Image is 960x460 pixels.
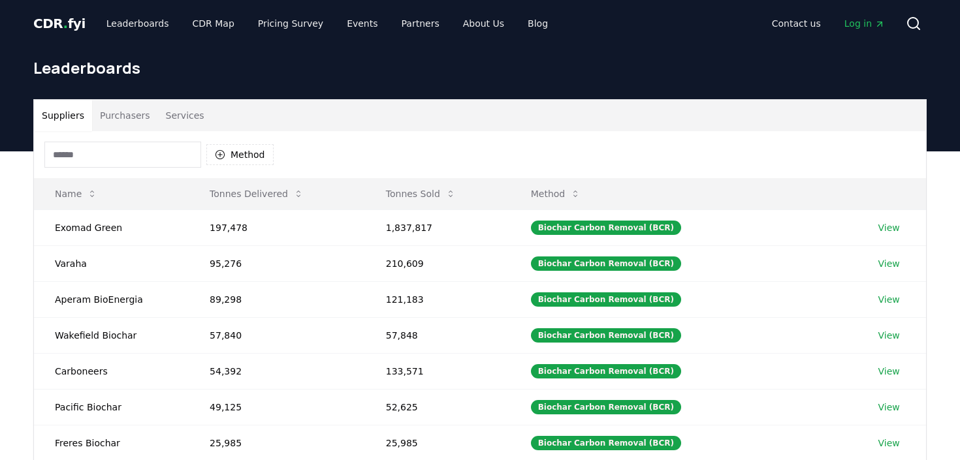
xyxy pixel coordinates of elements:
[531,221,681,235] div: Biochar Carbon Removal (BCR)
[336,12,388,35] a: Events
[34,281,189,317] td: Aperam BioEnergia
[189,317,365,353] td: 57,840
[531,256,681,271] div: Biochar Carbon Removal (BCR)
[182,12,245,35] a: CDR Map
[63,16,68,31] span: .
[878,401,900,414] a: View
[365,353,510,389] td: 133,571
[189,245,365,281] td: 95,276
[92,100,158,131] button: Purchasers
[44,181,108,207] button: Name
[531,400,681,414] div: Biochar Carbon Removal (BCR)
[33,16,86,31] span: CDR fyi
[189,209,365,245] td: 197,478
[34,317,189,353] td: Wakefield Biochar
[376,181,466,207] button: Tonnes Sold
[34,389,189,425] td: Pacific Biochar
[531,292,681,307] div: Biochar Carbon Removal (BCR)
[34,209,189,245] td: Exomad Green
[761,12,895,35] nav: Main
[96,12,558,35] nav: Main
[33,57,927,78] h1: Leaderboards
[844,17,885,30] span: Log in
[453,12,515,35] a: About Us
[878,437,900,450] a: View
[834,12,895,35] a: Log in
[520,181,592,207] button: Method
[531,436,681,450] div: Biochar Carbon Removal (BCR)
[158,100,212,131] button: Services
[878,257,900,270] a: View
[248,12,334,35] a: Pricing Survey
[34,100,92,131] button: Suppliers
[34,353,189,389] td: Carboneers
[365,245,510,281] td: 210,609
[531,364,681,378] div: Biochar Carbon Removal (BCR)
[365,317,510,353] td: 57,848
[531,328,681,343] div: Biochar Carbon Removal (BCR)
[761,12,831,35] a: Contact us
[878,365,900,378] a: View
[517,12,558,35] a: Blog
[878,329,900,342] a: View
[365,281,510,317] td: 121,183
[365,389,510,425] td: 52,625
[199,181,314,207] button: Tonnes Delivered
[206,144,274,165] button: Method
[189,353,365,389] td: 54,392
[878,293,900,306] a: View
[189,389,365,425] td: 49,125
[391,12,450,35] a: Partners
[33,14,86,33] a: CDR.fyi
[34,245,189,281] td: Varaha
[878,221,900,234] a: View
[365,209,510,245] td: 1,837,817
[189,281,365,317] td: 89,298
[96,12,180,35] a: Leaderboards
